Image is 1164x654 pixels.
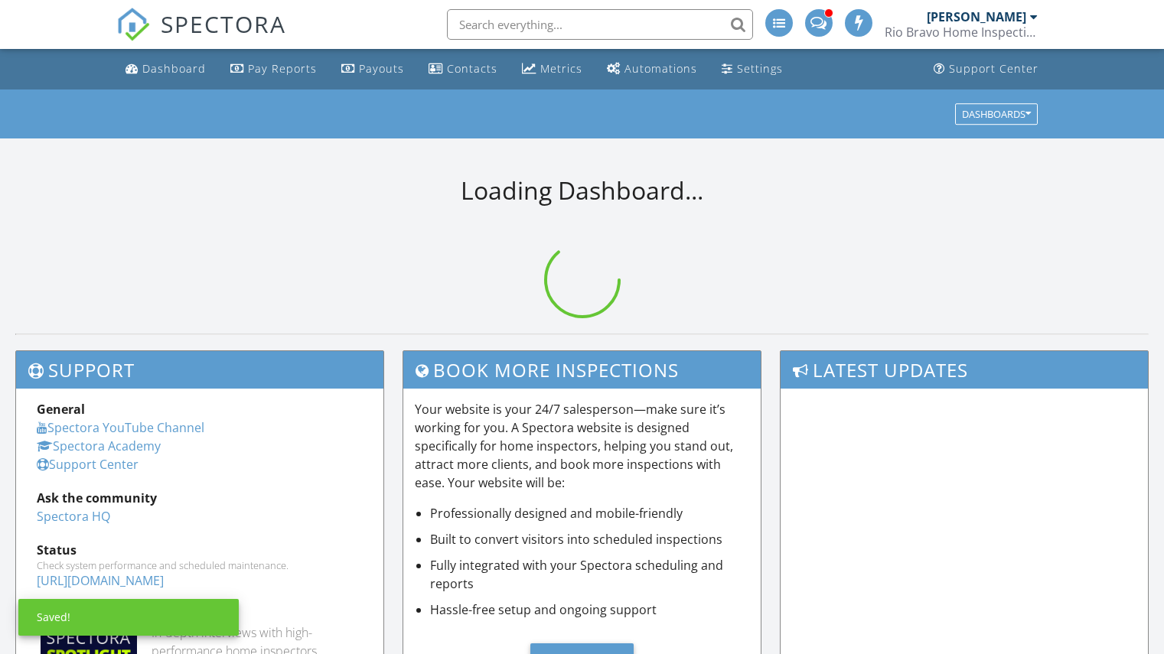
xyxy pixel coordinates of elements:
div: Support Center [949,61,1038,76]
div: Settings [737,61,783,76]
a: Support Center [37,456,139,473]
div: Ask the community [37,489,363,507]
div: [PERSON_NAME] [927,9,1026,24]
li: Fully integrated with your Spectora scheduling and reports [430,556,750,593]
img: The Best Home Inspection Software - Spectora [116,8,150,41]
li: Professionally designed and mobile-friendly [430,504,750,522]
div: Dashboard [142,61,206,76]
p: Your website is your 24/7 salesperson—make sure it’s working for you. A Spectora website is desig... [415,400,750,492]
li: Built to convert visitors into scheduled inspections [430,530,750,548]
div: Rio Bravo Home Inspections [885,24,1038,40]
h3: Latest Updates [781,351,1148,389]
div: Pay Reports [248,61,317,76]
a: Automations (Advanced) [601,55,703,83]
div: Contacts [447,61,497,76]
div: Status [37,541,363,559]
a: Spectora YouTube Channel [37,419,204,436]
a: Metrics [516,55,589,83]
div: Payouts [359,61,404,76]
a: SPECTORA [116,21,286,53]
input: Search everything... [447,9,753,40]
a: Spectora HQ [37,508,110,525]
h3: Book More Inspections [403,351,761,389]
div: Check system performance and scheduled maintenance. [37,559,363,571]
strong: General [37,401,85,418]
div: Saved! [37,610,70,625]
a: Pay Reports [224,55,323,83]
button: Dashboards [955,103,1038,125]
li: Hassle-free setup and ongoing support [430,600,750,619]
a: Payouts [335,55,410,83]
a: Support Center [928,55,1045,83]
a: [URL][DOMAIN_NAME] [37,572,164,589]
div: Automations [624,61,697,76]
a: Contacts [422,55,504,83]
div: Dashboards [962,109,1031,119]
a: Spectora Academy [37,438,161,454]
a: Settings [716,55,789,83]
h3: Support [16,351,383,389]
span: SPECTORA [161,8,286,40]
div: Metrics [540,61,582,76]
a: Dashboard [119,55,212,83]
